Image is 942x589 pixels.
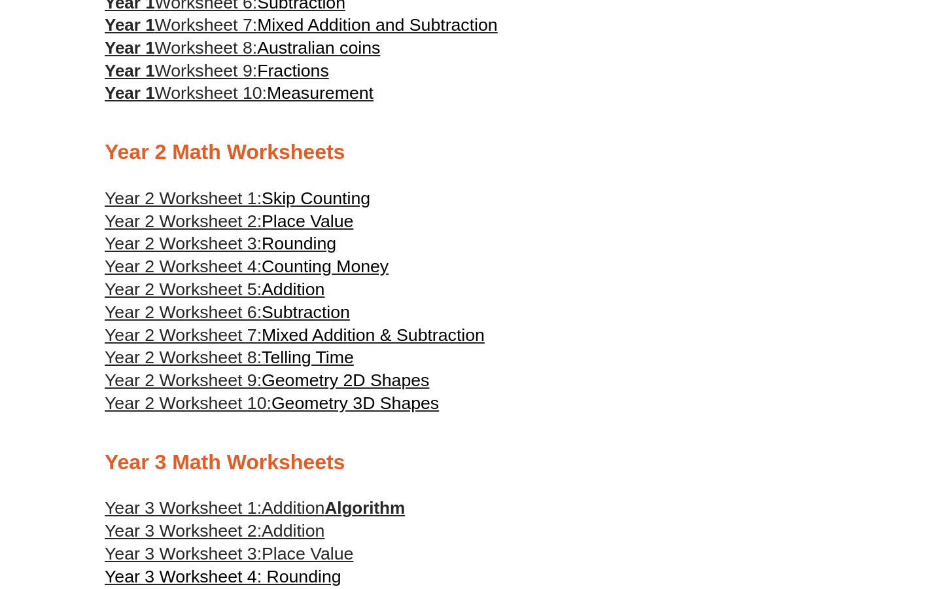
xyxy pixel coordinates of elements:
[262,302,350,322] span: Subtraction
[105,348,262,367] span: Year 2 Worksheet 8:
[105,279,324,299] a: Year 2 Worksheet 5:Addition
[257,15,498,35] span: Mixed Addition and Subtraction
[105,370,262,390] span: Year 2 Worksheet 9:
[105,521,262,541] span: Year 3 Worksheet 2:
[257,61,329,80] span: Fractions
[105,83,374,103] a: Year 1Worksheet 10:Measurement
[257,38,380,58] span: Australian coins
[105,15,498,35] a: Year 1Worksheet 7:Mixed Addition and Subtraction
[262,325,485,345] span: Mixed Addition & Subtraction
[105,498,405,518] a: Year 3 Worksheet 1:AdditionAlgorithm
[105,257,262,276] span: Year 2 Worksheet 4:
[105,449,837,476] h2: Year 3 Math Worksheets
[105,257,389,276] a: Year 2 Worksheet 4:Counting Money
[105,302,350,322] a: Year 2 Worksheet 6:Subtraction
[262,521,324,541] span: Addition
[105,38,380,58] a: Year 1Worksheet 8:Australian coins
[105,211,353,231] a: Year 2 Worksheet 2:Place Value
[105,188,370,208] a: Year 2 Worksheet 1:Skip Counting
[262,348,354,367] span: Telling Time
[105,139,837,166] h2: Year 2 Math Worksheets
[262,544,353,563] span: Place Value
[105,544,262,563] span: Year 3 Worksheet 3:
[262,257,389,276] span: Counting Money
[105,393,271,413] span: Year 2 Worksheet 10:
[105,188,262,208] span: Year 2 Worksheet 1:
[155,83,267,103] span: Worksheet 10:
[105,279,262,299] span: Year 2 Worksheet 5:
[105,325,485,345] a: Year 2 Worksheet 7:Mixed Addition & Subtraction
[105,234,336,253] a: Year 2 Worksheet 3:Rounding
[105,348,354,367] a: Year 2 Worksheet 8:Telling Time
[105,234,262,253] span: Year 2 Worksheet 3:
[267,83,374,103] span: Measurement
[105,543,353,565] a: Year 3 Worksheet 3:Place Value
[262,498,324,518] span: Addition
[262,370,429,390] span: Geometry 2D Shapes
[105,393,439,413] a: Year 2 Worksheet 10:Geometry 3D Shapes
[105,211,262,231] span: Year 2 Worksheet 2:
[262,188,370,208] span: Skip Counting
[262,279,324,299] span: Addition
[105,498,262,518] span: Year 3 Worksheet 1:
[262,211,353,231] span: Place Value
[271,393,439,413] span: Geometry 3D Shapes
[105,302,262,322] span: Year 2 Worksheet 6:
[105,565,341,588] a: Year 3 Worksheet 4: Rounding
[105,370,429,390] a: Year 2 Worksheet 9:Geometry 2D Shapes
[718,441,942,589] iframe: Chat Widget
[155,15,258,35] span: Worksheet 7:
[105,61,329,80] a: Year 1Worksheet 9:Fractions
[105,567,341,586] span: Year 3 Worksheet 4: Rounding
[262,234,336,253] span: Rounding
[105,520,324,543] a: Year 3 Worksheet 2:Addition
[105,325,262,345] span: Year 2 Worksheet 7:
[155,38,258,58] span: Worksheet 8:
[155,61,258,80] span: Worksheet 9:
